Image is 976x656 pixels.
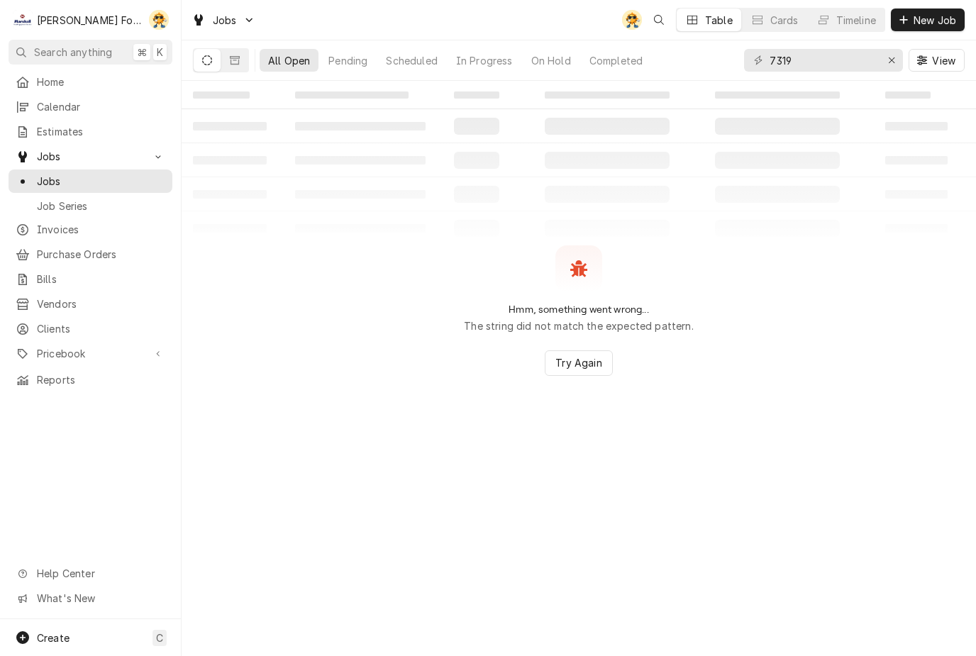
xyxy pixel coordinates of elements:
[9,145,172,168] a: Go to Jobs
[909,49,965,72] button: View
[37,124,165,139] span: Estimates
[9,120,172,143] a: Estimates
[9,95,172,118] a: Calendar
[37,321,165,336] span: Clients
[295,91,409,99] span: ‌
[156,630,163,645] span: C
[454,91,499,99] span: ‌
[37,372,165,387] span: Reports
[37,632,70,644] span: Create
[545,350,612,376] button: Try Again
[137,45,147,60] span: ⌘
[836,13,876,28] div: Timeline
[193,91,250,99] span: ‌
[37,74,165,89] span: Home
[531,53,571,68] div: On Hold
[37,566,164,581] span: Help Center
[37,296,165,311] span: Vendors
[911,13,959,28] span: New Job
[770,13,799,28] div: Cards
[456,53,513,68] div: In Progress
[715,91,840,99] span: ‌
[37,272,165,287] span: Bills
[37,199,165,213] span: Job Series
[9,70,172,94] a: Home
[9,562,172,585] a: Go to Help Center
[182,81,976,245] table: All Open Jobs List Loading
[186,9,261,32] a: Go to Jobs
[34,45,112,60] span: Search anything
[213,13,237,28] span: Jobs
[553,355,604,370] span: Try Again
[9,342,172,365] a: Go to Pricebook
[37,346,144,361] span: Pricebook
[885,91,931,99] span: ‌
[9,243,172,266] a: Purchase Orders
[37,247,165,262] span: Purchase Orders
[622,10,642,30] div: AT
[9,586,172,610] a: Go to What's New
[648,9,670,31] button: Open search
[891,9,965,31] button: New Job
[37,13,141,28] div: [PERSON_NAME] Food Equipment Service
[589,53,643,68] div: Completed
[9,218,172,241] a: Invoices
[929,53,958,68] span: View
[464,318,693,333] p: The string did not match the expected pattern.
[149,10,169,30] div: AT
[37,99,165,114] span: Calendar
[9,194,172,218] a: Job Series
[9,169,172,193] a: Jobs
[9,292,172,316] a: Vendors
[622,10,642,30] div: Adam Testa's Avatar
[880,49,903,72] button: Erase input
[268,53,310,68] div: All Open
[13,10,33,30] div: Marshall Food Equipment Service's Avatar
[509,304,648,316] h2: Hmm, something went wrong...
[37,222,165,237] span: Invoices
[37,149,144,164] span: Jobs
[328,53,367,68] div: Pending
[157,45,163,60] span: K
[705,13,733,28] div: Table
[9,317,172,340] a: Clients
[9,368,172,391] a: Reports
[9,267,172,291] a: Bills
[386,53,437,68] div: Scheduled
[37,591,164,606] span: What's New
[149,10,169,30] div: Adam Testa's Avatar
[13,10,33,30] div: M
[9,40,172,65] button: Search anything⌘K
[37,174,165,189] span: Jobs
[770,49,876,72] input: Keyword search
[545,91,670,99] span: ‌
